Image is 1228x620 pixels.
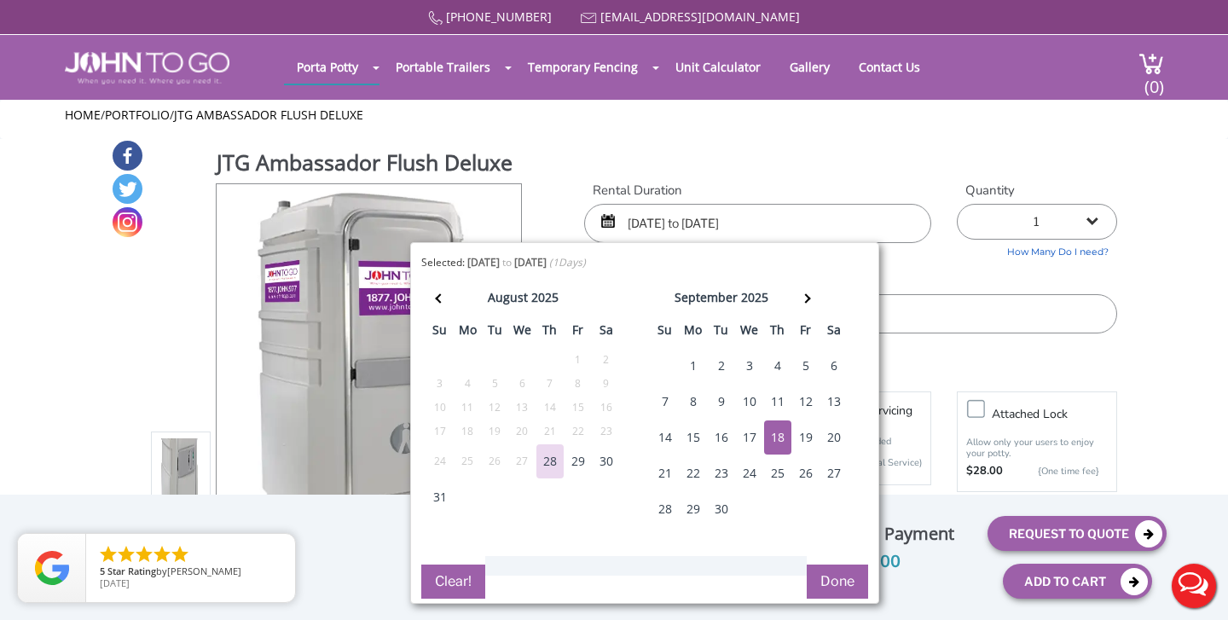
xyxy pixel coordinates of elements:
th: mo [454,317,481,348]
a: Contact Us [846,50,933,84]
div: 29 [680,492,707,526]
button: Request To Quote [988,516,1167,551]
img: Product [239,184,500,586]
div: 2025 [741,286,768,310]
img: Call [428,11,443,26]
div: 23 [708,456,735,490]
div: 22 [565,422,592,441]
span: by [100,566,281,578]
div: 19 [792,420,820,455]
th: sa [592,317,620,348]
div: 25 [764,456,791,490]
a: [PHONE_NUMBER] [446,9,552,25]
div: 17 [426,422,454,441]
div: 16 [593,398,620,417]
strong: $28.00 [966,463,1003,480]
a: Unit Calculator [663,50,773,84]
div: 4 [455,374,481,393]
th: mo [679,317,707,348]
a: [EMAIL_ADDRESS][DOMAIN_NAME] [600,9,800,25]
a: Portable Trailers [383,50,503,84]
a: Portfolio [105,107,170,123]
span: [DATE] [100,577,130,589]
h1: JTG Ambassador Flush Deluxe [217,148,524,182]
li:  [116,544,136,565]
th: fr [564,317,592,348]
img: Mail [581,13,597,24]
div: 4 [764,349,791,383]
div: 13 [509,398,536,417]
i: ( Days) [549,255,586,269]
p: Allow only your users to enjoy your potty. [966,437,1108,459]
div: 24 [736,456,763,490]
div: 15 [565,398,592,417]
label: Rental Duration [584,182,931,200]
th: sa [820,317,848,348]
div: 1 [680,349,707,383]
th: fr [791,317,820,348]
img: JOHN to go [65,52,229,84]
div: 6 [509,374,536,393]
div: 22 [680,456,707,490]
div: 18 [455,422,481,441]
div: 17 [736,420,763,455]
th: tu [707,317,735,348]
a: Twitter [113,174,142,204]
span: 1 [553,255,559,269]
label: Quantity [957,182,1117,200]
div: 11 [764,385,791,419]
div: 31 [426,480,454,514]
div: 20 [509,422,536,441]
div: 26 [792,456,820,490]
div: 7 [652,385,679,419]
button: Done [807,565,868,599]
ul: / / [65,107,1164,124]
span: (0) [1144,61,1164,98]
div: 27 [820,456,848,490]
img: cart a [1138,52,1164,75]
li:  [134,544,154,565]
div: 23 [593,422,620,441]
div: 30 [593,444,620,478]
span: to [502,255,512,269]
div: 30 [708,492,735,526]
div: 26 [482,452,508,471]
div: 18 [764,420,791,455]
b: [DATE] [467,255,500,269]
span: 5 [100,565,105,577]
li:  [98,544,119,565]
div: 12 [792,385,820,419]
input: Start date | End date [584,204,931,243]
div: 28 [652,492,679,526]
a: Home [65,107,101,123]
div: 24 [426,452,454,471]
th: su [426,317,454,348]
th: tu [481,317,508,348]
div: 19 [482,422,508,441]
p: {One time fee} [1011,463,1099,480]
div: 20 [820,420,848,455]
h3: Attached lock [992,403,1125,425]
button: Live Chat [1160,552,1228,620]
div: 10 [426,398,454,417]
div: 16 [708,420,735,455]
li:  [170,544,190,565]
div: 6 [820,349,848,383]
img: Review Rating [35,551,69,585]
div: 3 [736,349,763,383]
div: 13 [820,385,848,419]
div: 28 [536,444,564,478]
th: we [735,317,763,348]
div: 2025 [531,286,559,310]
div: 7 [536,374,564,393]
span: Star Rating [107,565,156,577]
div: 25 [455,452,481,471]
div: 9 [593,374,620,393]
div: 5 [482,374,508,393]
div: 5 [792,349,820,383]
span: [PERSON_NAME] [167,565,241,577]
div: 10 [736,385,763,419]
a: How Many Do I need? [957,240,1117,259]
li:  [152,544,172,565]
b: [DATE] [514,255,547,269]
